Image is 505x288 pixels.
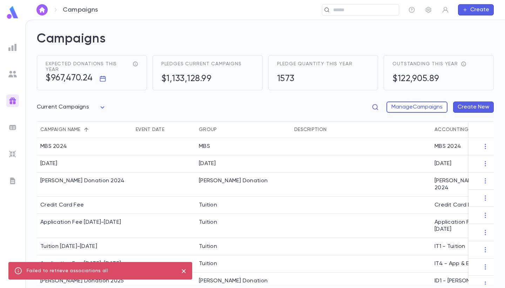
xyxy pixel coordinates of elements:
button: Sort [164,124,176,135]
h5: $967,470.24 [46,73,93,84]
div: Failed to retrieve associations all [27,264,108,277]
img: home_white.a664292cf8c1dea59945f0da9f25487c.svg [38,7,46,13]
div: Campaign name [37,121,132,138]
div: Description [291,121,431,138]
div: Tuition [199,202,217,209]
img: letters_grey.7941b92b52307dd3b8a917253454ce1c.svg [8,177,17,185]
div: Lerman Donation [199,277,268,284]
div: Application Fee 2024-2025 [40,219,121,226]
span: Expected donations this year [46,61,130,72]
span: Pledges current campaigns [161,61,242,67]
span: Outstanding this year [392,61,458,67]
div: Event Date [132,121,195,138]
img: batches_grey.339ca447c9d9533ef1741baa751efc33.svg [8,123,17,132]
div: Group [195,121,291,138]
h5: 1573 [277,74,295,84]
div: reflects total pledges + recurring donations expected throughout the year [130,61,138,67]
h5: $1,133,128.99 [161,74,212,84]
img: students_grey.60c7aba0da46da39d6d829b817ac14fc.svg [8,70,17,78]
button: Sort [217,124,228,135]
button: ManageCampaigns [386,102,447,113]
button: close [178,266,189,277]
div: Current Campaigns [37,100,107,114]
button: Sort [81,124,92,135]
div: Description [294,121,326,138]
div: total receivables - total income [458,61,466,67]
h5: $122,905.89 [392,74,439,84]
div: Event Date [136,121,164,138]
div: Tuition 2024-2025 [40,243,97,250]
img: imports_grey.530a8a0e642e233f2baf0ef88e8c9fcb.svg [8,150,17,158]
div: MBS [199,143,210,150]
div: Purim 2024 [40,160,58,167]
div: Tuition [199,219,217,226]
h2: Campaigns [37,31,494,55]
span: Current Campaigns [37,104,89,110]
div: Lerman Donation 2025 [40,277,124,284]
img: reports_grey.c525e4749d1bce6a11f5fe2a8de1b229.svg [8,43,17,52]
img: logo [6,6,20,19]
button: Sort [326,124,338,135]
button: Create New [453,102,494,113]
div: Campaign name [40,121,81,138]
p: Campaigns [63,6,98,14]
div: Purim [199,160,216,167]
div: Credit Card Fee [40,202,84,209]
div: Tuition [199,260,217,267]
div: Application Fee 2025-2026 [40,260,121,267]
img: campaigns_gradient.17ab1fa96dd0f67c2e976ce0b3818124.svg [8,97,17,105]
div: MBS 2024 [40,143,67,150]
span: Pledge quantity this year [277,61,352,67]
div: Tuition [199,243,217,250]
div: Accounting Name [435,121,483,138]
button: Create [458,4,494,15]
div: Group [199,121,217,138]
div: Lerman Donation [199,177,268,184]
div: Lerman Donation 2024 [40,177,125,184]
